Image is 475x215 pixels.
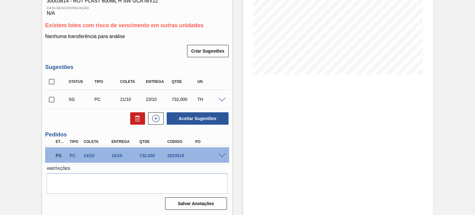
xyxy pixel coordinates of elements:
div: Excluir Sugestões [127,112,145,125]
label: Anotações [47,164,227,173]
div: Qtde [170,80,198,84]
div: Qtde [138,140,169,144]
span: Data Descontinuação [47,6,227,10]
div: Código [166,140,196,144]
button: Criar Sugestões [187,45,228,57]
div: Pedido de Compra [68,153,82,158]
div: Entrega [110,140,141,144]
div: Pedido de Compra [93,97,121,102]
h3: Sugestões [45,64,229,71]
div: Tipo [93,80,121,84]
div: N/A [45,4,229,16]
div: Sugestão Criada [67,97,95,102]
button: Salvar Anotações [165,197,227,210]
button: Aceitar Sugestões [167,112,229,125]
div: Etapa [54,140,68,144]
div: UN [196,80,224,84]
div: Nova sugestão [145,112,164,125]
div: Aguardando PC SAP [54,149,68,162]
div: 21/10/2025 [119,97,147,102]
div: Entrega [144,80,173,84]
div: Criar Sugestões [188,44,229,58]
div: 16/10/2025 [110,153,141,158]
div: Tipo [68,140,82,144]
div: Aceitar Sugestões [164,112,229,125]
span: Existem lotes com risco de vencimento em outras unidades [45,22,203,28]
div: Coleta [119,80,147,84]
div: Coleta [82,140,113,144]
div: 2023519 [166,153,196,158]
div: 23/10/2025 [144,97,173,102]
div: PO [194,140,224,144]
div: 732,000 [138,153,169,158]
h3: Pedidos [45,131,229,138]
p: Nenhuma transferência para análise [45,34,229,39]
div: Status [67,80,95,84]
div: 14/10/2025 [82,153,113,158]
div: 732,000 [170,97,198,102]
div: TH [196,97,224,102]
p: PS [56,153,66,158]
